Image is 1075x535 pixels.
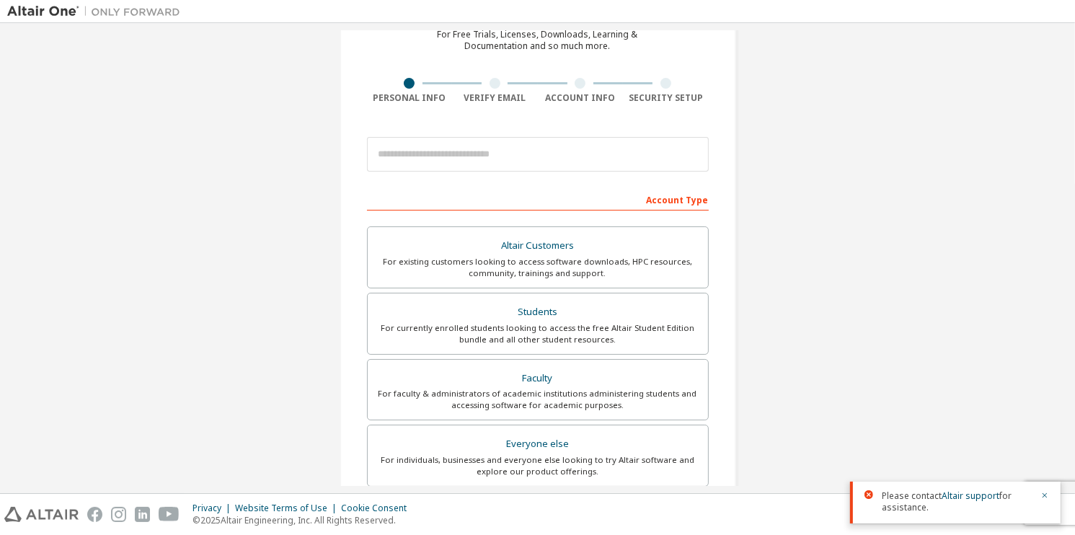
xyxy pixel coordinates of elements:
div: For existing customers looking to access software downloads, HPC resources, community, trainings ... [376,256,699,279]
img: linkedin.svg [135,507,150,522]
div: Altair Customers [376,236,699,256]
div: Website Terms of Use [235,503,341,514]
div: Privacy [193,503,235,514]
div: For currently enrolled students looking to access the free Altair Student Edition bundle and all ... [376,322,699,345]
div: Students [376,302,699,322]
div: Account Type [367,187,709,211]
div: Personal Info [367,92,453,104]
div: Account Info [538,92,624,104]
img: facebook.svg [87,507,102,522]
p: © 2025 Altair Engineering, Inc. All Rights Reserved. [193,514,415,526]
div: Cookie Consent [341,503,415,514]
div: For individuals, businesses and everyone else looking to try Altair software and explore our prod... [376,454,699,477]
a: Altair support [942,490,999,502]
div: Verify Email [452,92,538,104]
img: altair_logo.svg [4,507,79,522]
img: Altair One [7,4,187,19]
span: Please contact for assistance. [882,490,1032,513]
img: youtube.svg [159,507,180,522]
div: For Free Trials, Licenses, Downloads, Learning & Documentation and so much more. [438,29,638,52]
div: Faculty [376,368,699,389]
img: instagram.svg [111,507,126,522]
div: Everyone else [376,434,699,454]
div: For faculty & administrators of academic institutions administering students and accessing softwa... [376,388,699,411]
div: Security Setup [623,92,709,104]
